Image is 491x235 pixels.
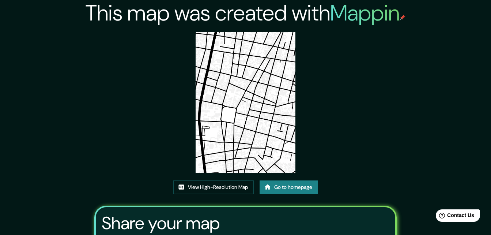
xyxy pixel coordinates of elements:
img: created-map [196,32,295,173]
a: Go to homepage [260,180,318,194]
a: View High-Resolution Map [173,180,254,194]
img: mappin-pin [400,15,405,20]
iframe: Help widget launcher [426,206,483,227]
h3: Share your map [102,213,220,234]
